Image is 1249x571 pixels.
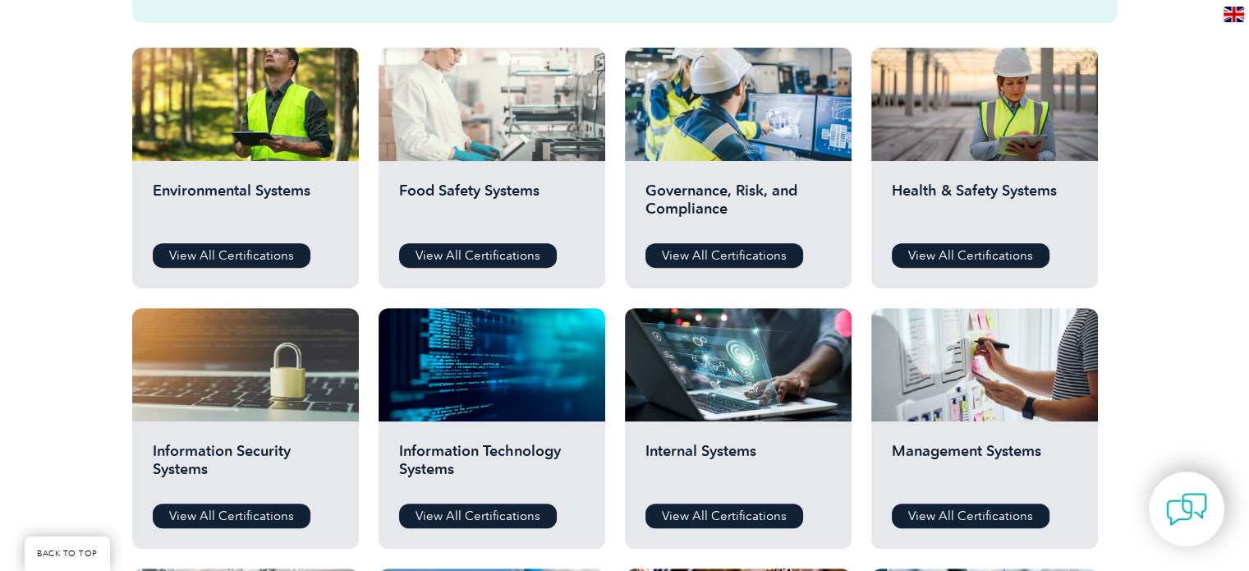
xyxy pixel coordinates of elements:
h2: Food Safety Systems [399,182,585,231]
a: View All Certifications [153,504,310,528]
h2: Environmental Systems [153,182,338,231]
h2: Information Technology Systems [399,442,585,491]
img: en [1224,7,1244,22]
a: View All Certifications [399,243,557,268]
h2: Health & Safety Systems [892,182,1077,231]
a: View All Certifications [892,504,1049,528]
img: contact-chat.png [1166,489,1207,530]
a: View All Certifications [645,504,803,528]
h2: Governance, Risk, and Compliance [645,182,831,231]
h2: Internal Systems [645,442,831,491]
a: View All Certifications [153,243,310,268]
h2: Management Systems [892,442,1077,491]
a: BACK TO TOP [25,536,110,571]
a: View All Certifications [892,243,1049,268]
a: View All Certifications [399,504,557,528]
h2: Information Security Systems [153,442,338,491]
a: View All Certifications [645,243,803,268]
